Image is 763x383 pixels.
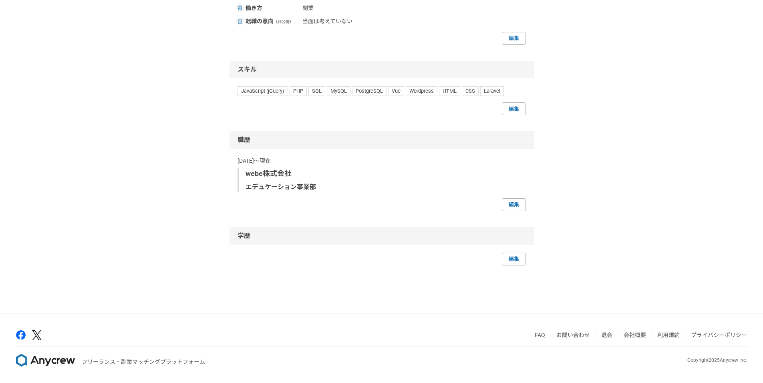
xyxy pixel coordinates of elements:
p: Copyright 2025 Anycrew inc. [687,357,747,364]
a: 利用規約 [657,332,680,338]
span: SQL [308,86,325,96]
span: PHP [290,86,307,96]
span: Laravel [480,86,504,96]
a: 編集 [502,102,526,115]
a: 編集 [502,32,526,45]
p: フリーランス・副業マッチングプラットフォーム [82,358,205,366]
div: 学歴 [230,227,534,245]
span: 転職の意向 [246,17,298,26]
span: Vue [388,86,404,96]
span: Wordpress [406,86,437,96]
img: ico_document-aa10cc69.svg [238,6,242,10]
span: 当面は考えていない [302,17,370,26]
span: MySQL [327,86,350,96]
span: 副業 [302,4,370,12]
span: HTML [439,86,460,96]
p: webe株式会社 [246,168,519,179]
span: CSS [462,86,479,96]
img: 8DqYSo04kwAAAAASUVORK5CYII= [16,354,75,367]
div: 職歴 [230,131,534,149]
span: 働き方 [246,4,298,12]
a: 編集 [502,253,526,265]
span: JavaScript (jQuery) [238,86,288,96]
p: エデュケーション事業部 [246,182,519,192]
div: スキル [230,61,534,78]
a: 退会 [601,332,612,338]
a: FAQ [535,332,545,338]
span: （非公開） [274,20,294,24]
a: 会社概要 [624,332,646,338]
a: 編集 [502,198,526,211]
p: [DATE]〜現在 [238,157,526,165]
img: ico_document-aa10cc69.svg [238,19,242,24]
span: PostgreSQL [352,86,387,96]
a: お問い合わせ [556,332,590,338]
a: プライバシーポリシー [691,332,747,338]
img: x-391a3a86.png [32,330,42,340]
img: facebook-2adfd474.png [16,330,26,340]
